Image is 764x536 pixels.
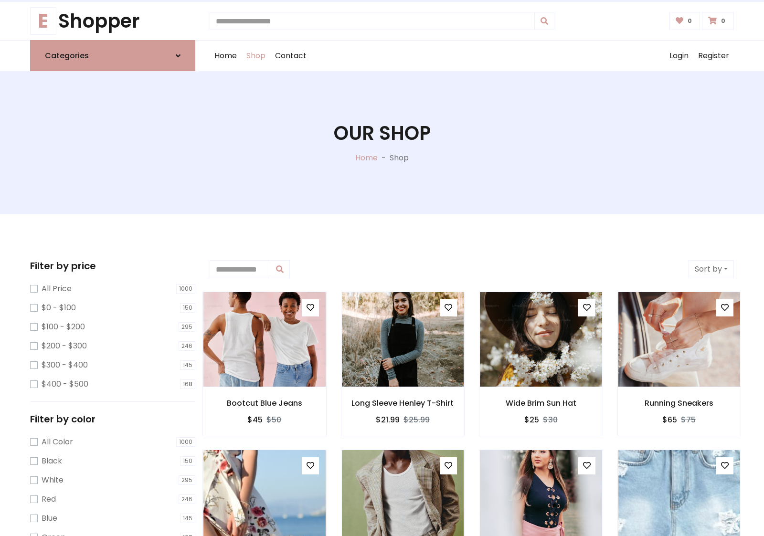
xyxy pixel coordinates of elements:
h5: Filter by color [30,413,195,425]
label: $100 - $200 [42,321,85,333]
span: 150 [180,456,195,466]
a: Contact [270,41,311,71]
label: White [42,474,64,486]
h6: $65 [662,415,677,424]
a: Shop [242,41,270,71]
a: Login [665,41,693,71]
span: 295 [179,322,195,332]
span: 168 [180,379,195,389]
label: $400 - $500 [42,378,88,390]
a: EShopper [30,10,195,32]
h1: Shopper [30,10,195,32]
del: $30 [543,414,558,425]
span: 145 [180,514,195,523]
a: Home [355,152,378,163]
del: $25.99 [403,414,430,425]
span: 1000 [176,437,195,447]
a: 0 [702,12,734,30]
h6: Wide Brim Sun Hat [479,399,603,408]
label: $300 - $400 [42,359,88,371]
a: Register [693,41,734,71]
h6: Long Sleeve Henley T-Shirt [341,399,465,408]
label: All Price [42,283,72,294]
a: Categories [30,40,195,71]
span: 150 [180,303,195,313]
span: 246 [179,494,195,504]
h1: Our Shop [334,122,431,145]
label: Blue [42,513,57,524]
p: - [378,152,390,164]
del: $50 [266,414,281,425]
h6: $25 [524,415,539,424]
h6: Running Sneakers [618,399,741,408]
span: 246 [179,341,195,351]
p: Shop [390,152,409,164]
button: Sort by [689,260,734,278]
span: 1000 [176,284,195,294]
span: E [30,7,56,35]
h6: Categories [45,51,89,60]
h6: $21.99 [376,415,400,424]
span: 145 [180,360,195,370]
label: $0 - $100 [42,302,76,314]
a: Home [210,41,242,71]
label: $200 - $300 [42,340,87,352]
label: Black [42,455,62,467]
del: $75 [681,414,696,425]
label: Red [42,494,56,505]
span: 0 [719,17,728,25]
label: All Color [42,436,73,448]
h6: Bootcut Blue Jeans [203,399,326,408]
h5: Filter by price [30,260,195,272]
a: 0 [669,12,700,30]
span: 0 [685,17,694,25]
span: 295 [179,475,195,485]
h6: $45 [247,415,263,424]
